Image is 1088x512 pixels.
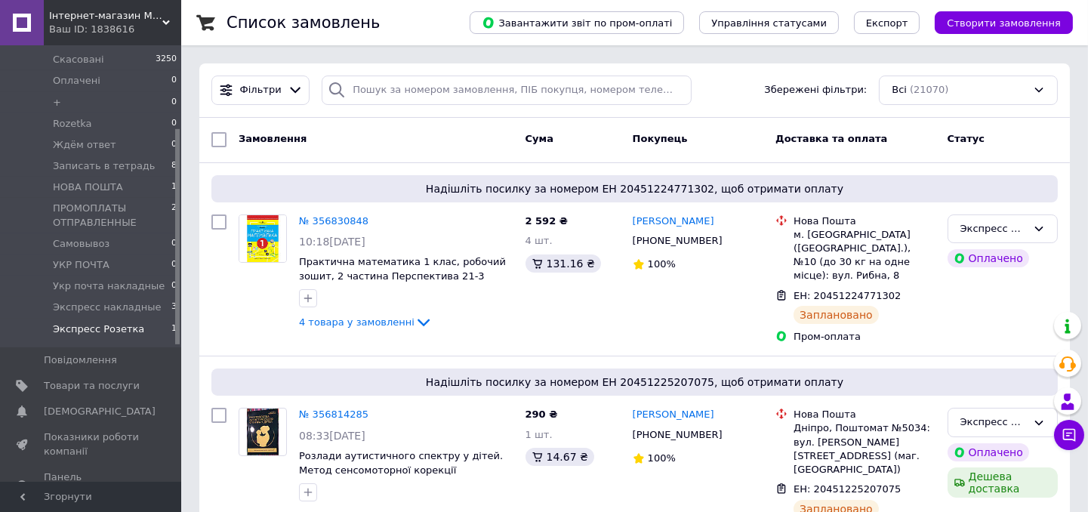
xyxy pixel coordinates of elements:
[171,138,177,152] span: 0
[794,290,901,301] span: ЕН: 20451224771302
[53,237,109,251] span: Самовывоз
[239,133,307,144] span: Замовлення
[247,409,279,455] img: Фото товару
[526,215,568,227] span: 2 592 ₴
[526,254,601,273] div: 131.16 ₴
[171,258,177,272] span: 0
[794,408,935,421] div: Нова Пошта
[171,96,177,109] span: 0
[299,316,415,328] span: 4 товара у замовленні
[854,11,920,34] button: Експорт
[948,249,1029,267] div: Оплачено
[299,316,433,328] a: 4 товара у замовленні
[935,11,1073,34] button: Створити замовлення
[44,430,140,458] span: Показники роботи компанії
[892,83,907,97] span: Всі
[633,429,723,440] span: [PHONE_NUMBER]
[171,159,177,173] span: 8
[1054,420,1084,450] button: Чат з покупцем
[299,236,365,248] span: 10:18[DATE]
[53,202,171,229] span: ПРОМОПЛАТЫ ОТПРАВЛЕННЫЕ
[764,83,867,97] span: Збережені фільтри:
[44,470,140,498] span: Панель управління
[239,215,286,262] img: Фото товару
[526,448,594,466] div: 14.67 ₴
[948,443,1029,461] div: Оплачено
[217,375,1052,390] span: Надішліть посилку за номером ЕН 20451225207075, щоб отримати оплату
[794,214,935,228] div: Нова Пошта
[53,74,100,88] span: Оплачені
[53,279,165,293] span: Укр почта накладные
[775,133,887,144] span: Доставка та оплата
[49,9,162,23] span: Інтернет-магазин MegaBook
[171,180,177,194] span: 1
[44,379,140,393] span: Товари та послуги
[53,117,92,131] span: Rozetka
[948,133,985,144] span: Статус
[239,214,287,263] a: Фото товару
[171,279,177,293] span: 0
[53,159,156,173] span: Записать в тетрадь
[711,17,827,29] span: Управління статусами
[44,353,117,367] span: Повідомлення
[633,408,714,422] a: [PERSON_NAME]
[482,16,672,29] span: Завантажити звіт по пром-оплаті
[794,483,901,495] span: ЕН: 20451225207075
[240,83,282,97] span: Фільтри
[648,452,676,464] span: 100%
[633,235,723,246] span: [PHONE_NUMBER]
[156,53,177,66] span: 3250
[633,214,714,229] a: [PERSON_NAME]
[910,84,949,95] span: (21070)
[920,17,1073,28] a: Створити замовлення
[171,117,177,131] span: 0
[49,23,181,36] div: Ваш ID: 1838616
[239,408,287,456] a: Фото товару
[44,405,156,418] span: [DEMOGRAPHIC_DATA]
[470,11,684,34] button: Завантажити звіт по пром-оплаті
[53,258,109,272] span: УКР ПОЧТА
[960,221,1027,237] div: Экспресс накладные
[299,430,365,442] span: 08:33[DATE]
[633,133,688,144] span: Покупець
[171,202,177,229] span: 2
[299,256,506,282] a: Практична математика 1 клас, робочий зошит, 2 частина Перспектива 21-3
[171,237,177,251] span: 0
[53,322,144,336] span: Экспресс Розетка
[648,258,676,270] span: 100%
[53,180,123,194] span: НОВА ПОШТА
[794,228,935,283] div: м. [GEOGRAPHIC_DATA] ([GEOGRAPHIC_DATA].), №10 (до 30 кг на одне місце): вул. Рибна, 8
[526,409,558,420] span: 290 ₴
[794,306,879,324] div: Заплановано
[526,133,553,144] span: Cума
[866,17,908,29] span: Експорт
[947,17,1061,29] span: Створити замовлення
[794,421,935,477] div: Дніпро, Поштомат №5034: вул. [PERSON_NAME][STREET_ADDRESS] (маг. [GEOGRAPHIC_DATA])
[794,330,935,344] div: Пром-оплата
[227,14,380,32] h1: Список замовлень
[699,11,839,34] button: Управління статусами
[53,301,162,314] span: Экспресс накладные
[322,76,691,105] input: Пошук за номером замовлення, ПІБ покупця, номером телефону, Email, номером накладної
[53,138,116,152] span: Ждём ответ
[299,409,368,420] a: № 356814285
[171,74,177,88] span: 0
[299,215,368,227] a: № 356830848
[960,415,1027,430] div: Экспресс накладные
[299,450,503,504] a: Розлади аутистичного спектру у дітей. Метод сенсомоторної корекції [PERSON_NAME] [PERSON_NAME]. [...
[53,96,61,109] span: +
[217,181,1052,196] span: Надішліть посилку за номером ЕН 20451224771302, щоб отримати оплату
[171,322,177,336] span: 1
[171,301,177,314] span: 3
[526,235,553,246] span: 4 шт.
[526,429,553,440] span: 1 шт.
[948,467,1058,498] div: Дешева доставка
[53,53,104,66] span: Скасовані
